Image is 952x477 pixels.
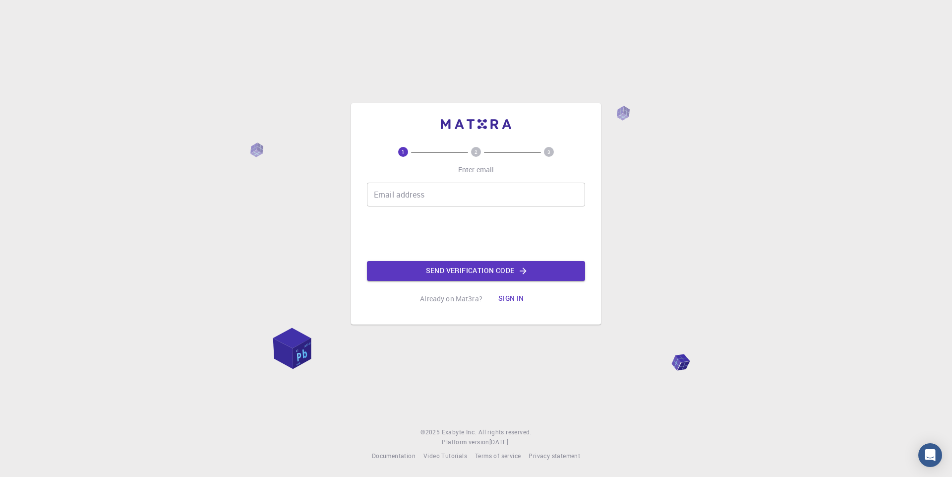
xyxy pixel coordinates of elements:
[475,451,521,461] a: Terms of service
[420,427,441,437] span: © 2025
[489,438,510,446] span: [DATE] .
[420,294,482,304] p: Already on Mat3ra?
[367,261,585,281] button: Send verification code
[423,452,467,460] span: Video Tutorials
[529,452,580,460] span: Privacy statement
[442,437,489,447] span: Platform version
[478,427,532,437] span: All rights reserved.
[402,148,405,155] text: 1
[423,451,467,461] a: Video Tutorials
[490,289,532,309] button: Sign in
[475,452,521,460] span: Terms of service
[442,427,476,437] a: Exabyte Inc.
[458,165,494,175] p: Enter email
[401,214,551,253] iframe: reCAPTCHA
[372,451,416,461] a: Documentation
[489,437,510,447] a: [DATE].
[918,443,942,467] div: Open Intercom Messenger
[475,148,477,155] text: 2
[529,451,580,461] a: Privacy statement
[547,148,550,155] text: 3
[442,428,476,436] span: Exabyte Inc.
[372,452,416,460] span: Documentation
